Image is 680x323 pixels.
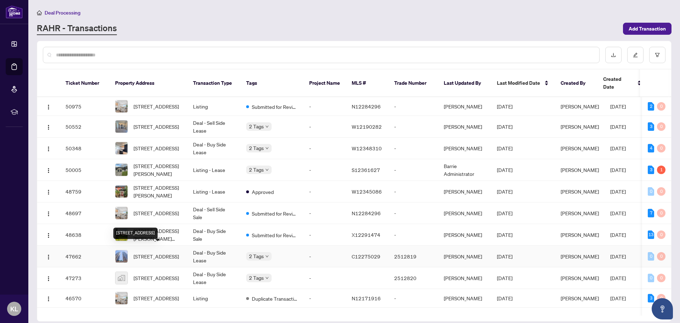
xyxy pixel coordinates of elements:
[610,103,626,110] span: [DATE]
[187,181,240,202] td: Listing - Lease
[497,188,512,195] span: [DATE]
[252,231,298,239] span: Submitted for Review
[610,275,626,281] span: [DATE]
[605,47,622,63] button: download
[497,103,512,110] span: [DATE]
[187,69,240,97] th: Transaction Type
[352,253,380,260] span: C12275029
[115,185,127,197] img: thumbnail-img
[352,167,380,173] span: S12361627
[60,97,109,116] td: 50975
[438,246,491,267] td: [PERSON_NAME]
[597,69,647,97] th: Created Date
[60,138,109,159] td: 50348
[304,267,346,289] td: -
[134,252,179,260] span: [STREET_ADDRESS]
[610,232,626,238] span: [DATE]
[648,252,654,261] div: 0
[497,295,512,301] span: [DATE]
[187,138,240,159] td: Deal - Buy Side Lease
[352,103,381,110] span: N12284296
[497,167,512,173] span: [DATE]
[43,186,54,197] button: Logo
[561,253,599,260] span: [PERSON_NAME]
[497,275,512,281] span: [DATE]
[633,52,638,57] span: edit
[304,159,346,181] td: -
[648,274,654,282] div: 0
[109,69,187,97] th: Property Address
[187,116,240,138] td: Deal - Sell Side Lease
[561,167,599,173] span: [PERSON_NAME]
[46,168,51,173] img: Logo
[648,230,654,239] div: 13
[46,233,51,238] img: Logo
[438,224,491,246] td: [PERSON_NAME]
[648,144,654,152] div: 4
[304,138,346,159] td: -
[346,69,389,97] th: MLS #
[657,294,665,302] div: 0
[438,116,491,138] td: [PERSON_NAME]
[249,166,264,174] span: 2 Tags
[652,298,673,319] button: Open asap
[352,210,381,216] span: N12284296
[46,254,51,260] img: Logo
[497,145,512,151] span: [DATE]
[265,168,269,172] span: down
[134,102,179,110] span: [STREET_ADDRESS]
[611,52,616,57] span: download
[304,181,346,202] td: -
[657,187,665,196] div: 0
[115,100,127,112] img: thumbnail-img
[389,224,438,246] td: -
[249,144,264,152] span: 2 Tags
[46,104,51,110] img: Logo
[623,23,671,35] button: Add Transaction
[134,184,182,199] span: [STREET_ADDRESS][PERSON_NAME]
[352,232,380,238] span: X12291474
[43,207,54,219] button: Logo
[37,22,117,35] a: RAHR - Transactions
[610,210,626,216] span: [DATE]
[610,167,626,173] span: [DATE]
[648,166,654,174] div: 3
[60,246,109,267] td: 47662
[187,159,240,181] td: Listing - Lease
[497,210,512,216] span: [DATE]
[389,202,438,224] td: -
[649,47,665,63] button: filter
[134,123,179,130] span: [STREET_ADDRESS]
[115,272,127,284] img: thumbnail-img
[134,209,179,217] span: [STREET_ADDRESS]
[46,211,51,217] img: Logo
[657,144,665,152] div: 0
[60,289,109,308] td: 46570
[134,144,179,152] span: [STREET_ADDRESS]
[561,188,599,195] span: [PERSON_NAME]
[187,246,240,267] td: Deal - Buy Side Lease
[497,123,512,130] span: [DATE]
[43,121,54,132] button: Logo
[115,250,127,262] img: thumbnail-img
[43,164,54,176] button: Logo
[610,188,626,195] span: [DATE]
[60,69,109,97] th: Ticket Number
[389,159,438,181] td: -
[60,159,109,181] td: 50005
[46,276,51,282] img: Logo
[249,274,264,282] span: 2 Tags
[249,122,264,130] span: 2 Tags
[438,202,491,224] td: [PERSON_NAME]
[304,69,346,97] th: Project Name
[648,102,654,111] div: 2
[648,122,654,131] div: 3
[265,125,269,128] span: down
[134,162,182,178] span: [STREET_ADDRESS][PERSON_NAME]
[629,23,666,34] span: Add Transaction
[648,187,654,196] div: 0
[352,145,382,151] span: W12348310
[389,116,438,138] td: -
[438,97,491,116] td: [PERSON_NAME]
[610,295,626,301] span: [DATE]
